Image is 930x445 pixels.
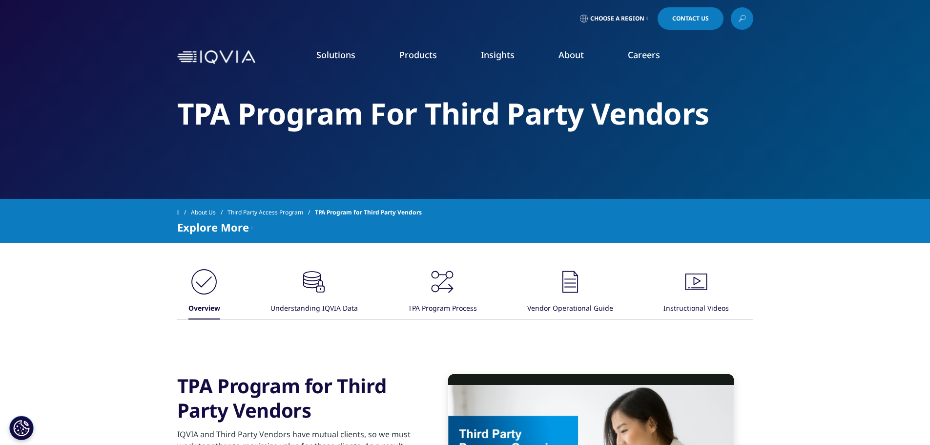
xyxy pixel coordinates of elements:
[316,49,355,61] a: Solutions
[269,267,358,319] button: Understanding IQVIA Data
[315,204,422,221] span: TPA Program for Third Party Vendors
[177,50,255,64] img: IQVIA Healthcare Information Technology and Pharma Clinical Research Company
[662,267,729,319] button: Instructional Videos
[663,298,729,319] div: Instructional Videos
[177,374,414,423] h3: TPA Program for Third Party Vendors
[590,15,644,22] span: Choose a Region
[187,267,220,319] button: Overview
[672,16,709,21] span: Contact Us
[526,267,613,319] button: Vendor Operational Guide
[188,298,220,319] div: Overview
[628,49,660,61] a: Careers
[227,204,315,221] a: Third Party Access Program
[177,221,249,233] span: Explore More
[259,34,753,80] nav: Primary
[9,416,34,440] button: Impostazioni cookie
[399,49,437,61] a: Products
[558,49,584,61] a: About
[177,95,753,132] h2: TPA Program For Third Party Vendors
[481,49,515,61] a: Insights
[658,7,723,30] a: Contact Us
[408,298,477,319] div: TPA Program Process
[527,298,613,319] div: Vendor Operational Guide
[191,204,227,221] a: About Us
[407,267,477,319] button: TPA Program Process
[270,298,358,319] div: Understanding IQVIA Data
